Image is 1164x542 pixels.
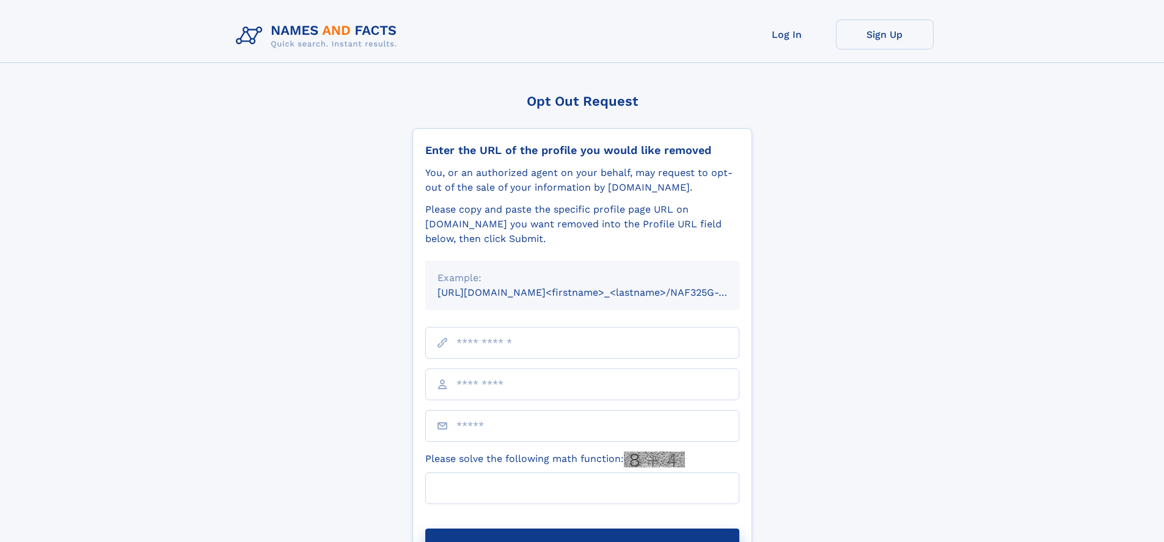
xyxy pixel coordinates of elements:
[836,20,934,49] a: Sign Up
[437,287,763,298] small: [URL][DOMAIN_NAME]<firstname>_<lastname>/NAF325G-xxxxxxxx
[738,20,836,49] a: Log In
[425,452,685,467] label: Please solve the following math function:
[425,202,739,246] div: Please copy and paste the specific profile page URL on [DOMAIN_NAME] you want removed into the Pr...
[437,271,727,285] div: Example:
[231,20,407,53] img: Logo Names and Facts
[425,144,739,157] div: Enter the URL of the profile you would like removed
[425,166,739,195] div: You, or an authorized agent on your behalf, may request to opt-out of the sale of your informatio...
[412,93,752,109] div: Opt Out Request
